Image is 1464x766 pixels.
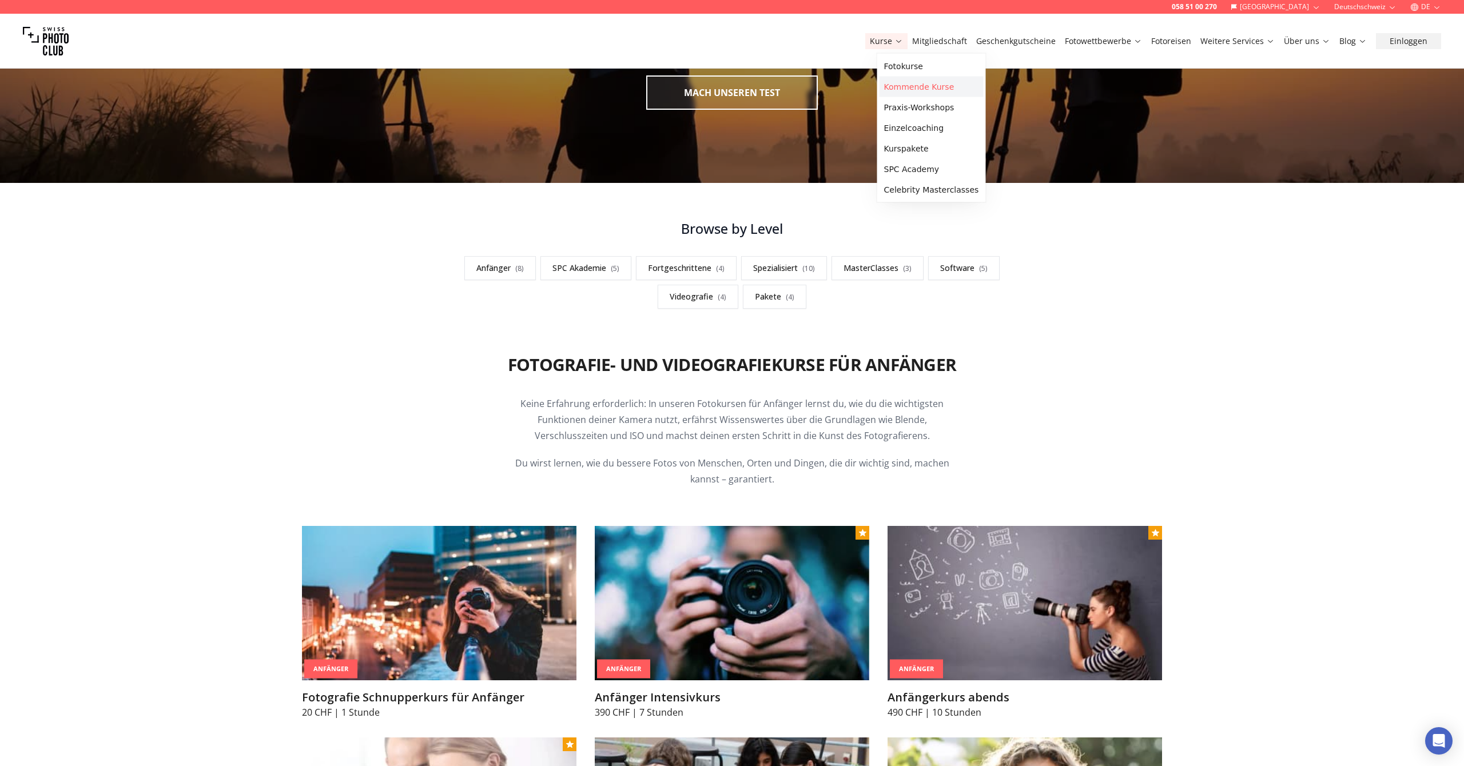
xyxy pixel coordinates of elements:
[716,264,725,273] span: ( 4 )
[979,264,988,273] span: ( 5 )
[888,526,1162,719] a: Anfängerkurs abendsAnfängerAnfängerkurs abends490 CHF | 10 Stunden
[515,264,524,273] span: ( 8 )
[302,705,576,719] p: 20 CHF | 1 Stunde
[870,35,903,47] a: Kurse
[1065,35,1142,47] a: Fotowettbewerbe
[890,660,943,679] div: Anfänger
[1279,33,1335,49] button: Über uns
[658,285,738,309] a: Videografie(4)
[928,256,1000,280] a: Software(5)
[1284,35,1330,47] a: Über uns
[1335,33,1371,49] button: Blog
[595,526,869,719] a: Anfänger IntensivkursAnfängerAnfänger Intensivkurs390 CHF | 7 Stunden
[972,33,1060,49] button: Geschenkgutscheine
[976,35,1056,47] a: Geschenkgutscheine
[1425,727,1453,755] div: Open Intercom Messenger
[1172,2,1217,11] a: 058 51 00 270
[802,264,815,273] span: ( 10 )
[880,118,984,138] a: Einzelcoaching
[1339,35,1367,47] a: Blog
[880,138,984,159] a: Kurspakete
[718,292,726,302] span: ( 4 )
[636,256,737,280] a: Fortgeschrittene(4)
[832,256,924,280] a: MasterClasses(3)
[743,285,806,309] a: Pakete(4)
[540,256,631,280] a: SPC Akademie(5)
[1147,33,1196,49] button: Fotoreisen
[786,292,794,302] span: ( 4 )
[597,660,650,679] div: Anfänger
[464,256,536,280] a: Anfänger(8)
[880,179,984,200] a: Celebrity Masterclasses
[611,264,619,273] span: ( 5 )
[595,689,869,705] h3: Anfänger Intensivkurs
[888,526,1162,680] img: Anfängerkurs abends
[880,159,984,179] a: SPC Academy
[302,689,576,705] h3: Fotografie Schnupperkurs für Anfänger
[908,33,972,49] button: Mitgliedschaft
[595,705,869,719] p: 390 CHF | 7 Stunden
[1196,33,1279,49] button: Weitere Services
[880,97,984,118] a: Praxis-Workshops
[646,75,818,110] button: MACH UNSEREN TEST
[508,354,956,375] h2: Fotografie- und Videografiekurse für Anfänger
[302,526,576,680] img: Fotografie Schnupperkurs für Anfänger
[1151,35,1191,47] a: Fotoreisen
[302,526,576,719] a: Fotografie Schnupperkurs für AnfängerAnfängerFotografie Schnupperkurs für Anfänger20 CHF | 1 Stunde
[888,689,1162,705] h3: Anfängerkurs abends
[903,264,912,273] span: ( 3 )
[595,526,869,680] img: Anfänger Intensivkurs
[888,705,1162,719] p: 490 CHF | 10 Stunden
[512,396,952,444] p: Keine Erfahrung erforderlich: In unseren Fotokursen für Anfänger lernst du, wie du die wichtigste...
[448,220,1016,238] h3: Browse by Level
[880,56,984,77] a: Fotokurse
[1376,33,1441,49] button: Einloggen
[912,35,967,47] a: Mitgliedschaft
[512,455,952,487] p: Du wirst lernen, wie du bessere Fotos von Menschen, Orten und Dingen, die dir wichtig sind, mache...
[1200,35,1275,47] a: Weitere Services
[880,77,984,97] a: Kommende Kurse
[865,33,908,49] button: Kurse
[741,256,827,280] a: Spezialisiert(10)
[304,660,357,679] div: Anfänger
[23,18,69,64] img: Swiss photo club
[1060,33,1147,49] button: Fotowettbewerbe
